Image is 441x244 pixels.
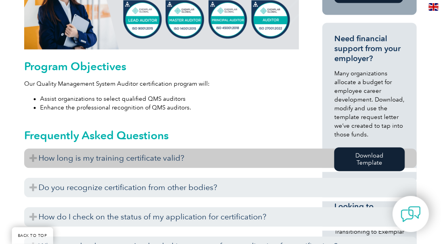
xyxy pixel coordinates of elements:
img: en [429,3,439,11]
p: Our Quality Management System Auditor certification program will: [24,80,299,88]
h2: Program Objectives [24,60,299,73]
img: contact-chat.png [401,204,421,224]
h2: Frequently Asked Questions [24,129,417,142]
a: BACK TO TOP [12,227,53,244]
h3: Need financial support from your employer? [334,34,405,63]
h3: How do I check on the status of my application for certification? [24,207,417,227]
li: Assist organizations to select qualified QMS auditors [40,95,299,104]
h3: Do you recognize certification from other bodies? [24,178,417,198]
h3: How long is my training certificate valid? [24,149,417,168]
a: Download Template [334,148,405,171]
p: Many organizations allocate a budget for employee career development. Download, modify and use th... [334,69,405,139]
li: Enhance the professional recognition of QMS auditors. [40,104,299,112]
